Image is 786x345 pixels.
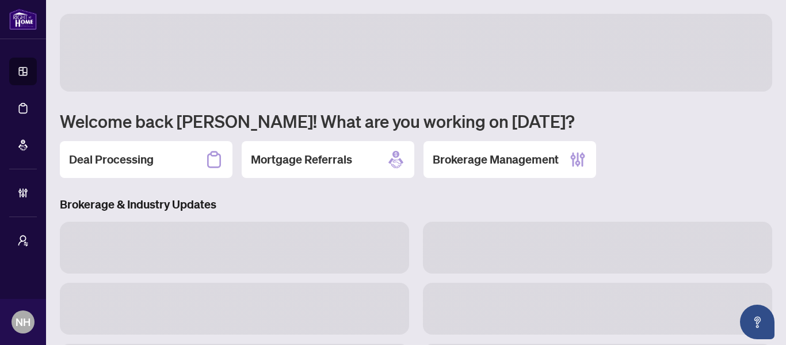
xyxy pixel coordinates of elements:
h2: Brokerage Management [433,151,559,168]
button: Open asap [740,305,774,339]
span: user-switch [17,235,29,247]
h1: Welcome back [PERSON_NAME]! What are you working on [DATE]? [60,110,772,132]
span: NH [16,314,30,330]
h3: Brokerage & Industry Updates [60,196,772,213]
img: logo [9,9,37,30]
h2: Mortgage Referrals [251,151,352,168]
h2: Deal Processing [69,151,154,168]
